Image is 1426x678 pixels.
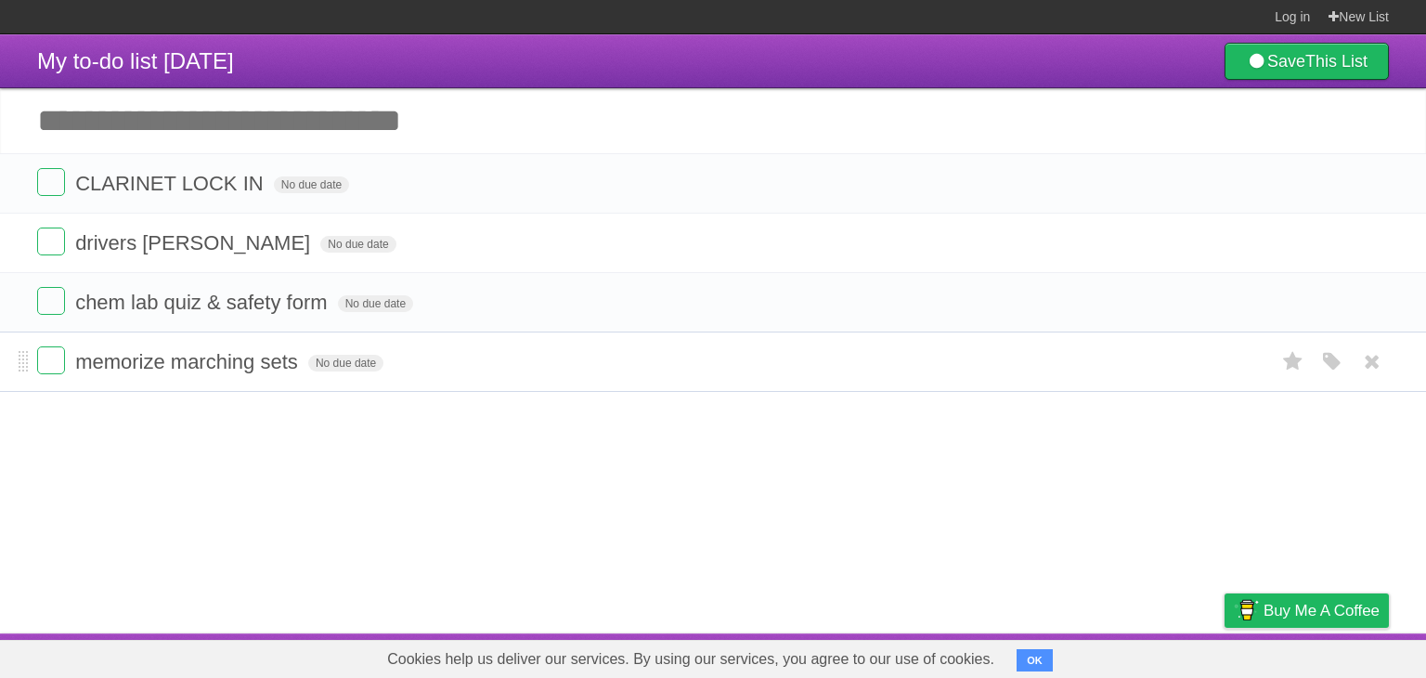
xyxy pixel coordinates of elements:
a: Suggest a feature [1272,638,1389,673]
span: My to-do list [DATE] [37,48,234,73]
span: No due date [338,295,413,312]
a: Buy me a coffee [1225,593,1389,628]
button: OK [1017,649,1053,671]
span: Buy me a coffee [1264,594,1380,627]
span: Cookies help us deliver our services. By using our services, you agree to our use of cookies. [369,641,1013,678]
label: Star task [1276,346,1311,377]
span: chem lab quiz & safety form [75,291,331,314]
span: drivers [PERSON_NAME] [75,231,315,254]
span: No due date [320,236,395,253]
a: SaveThis List [1225,43,1389,80]
a: Privacy [1200,638,1249,673]
label: Done [37,228,65,255]
span: No due date [308,355,383,372]
b: This List [1305,52,1368,71]
span: memorize marching sets [75,350,303,373]
img: Buy me a coffee [1234,594,1259,626]
a: About [978,638,1017,673]
a: Developers [1039,638,1114,673]
span: CLARINET LOCK IN [75,172,268,195]
a: Terms [1137,638,1178,673]
label: Done [37,287,65,315]
span: No due date [274,176,349,193]
label: Done [37,346,65,374]
label: Done [37,168,65,196]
